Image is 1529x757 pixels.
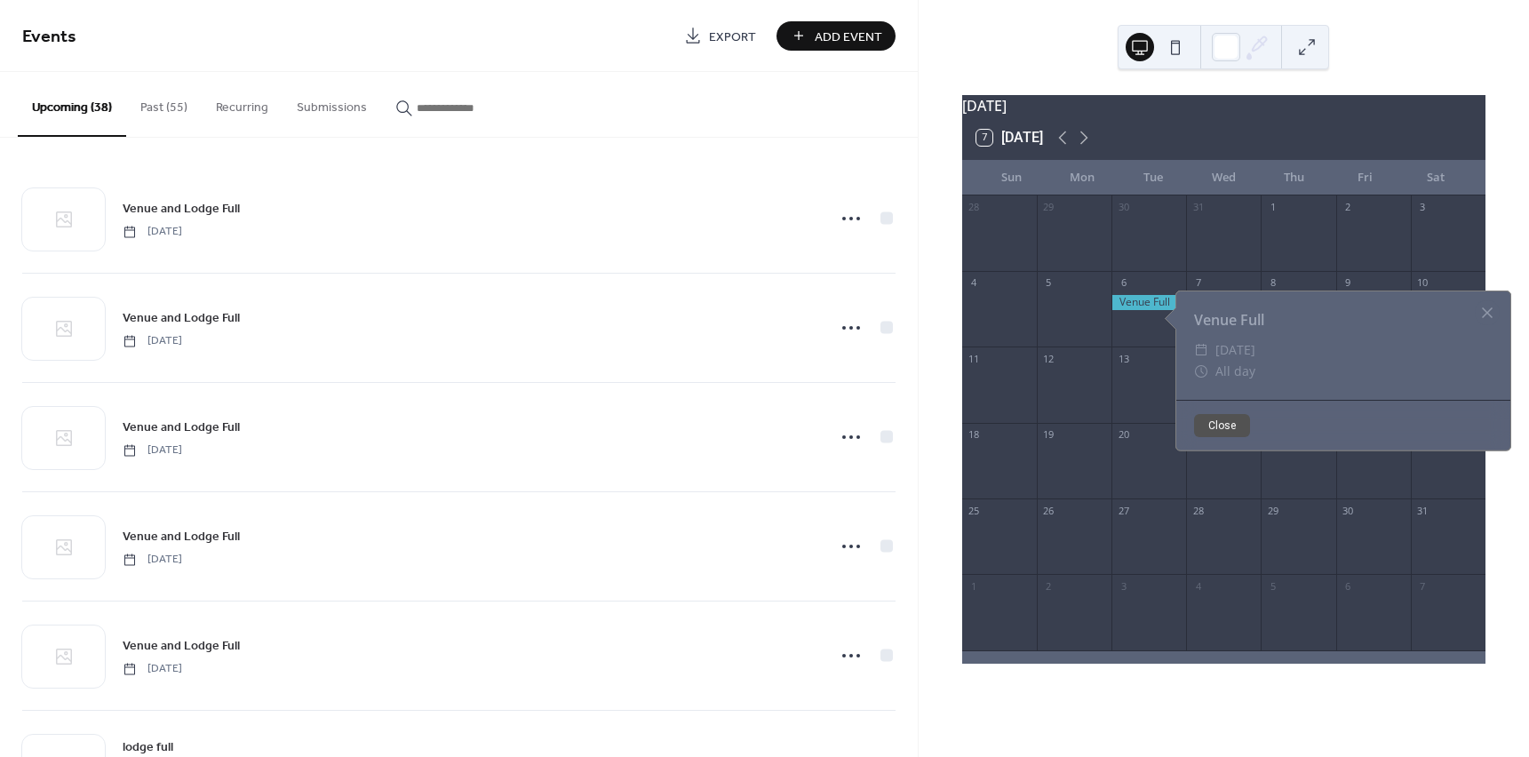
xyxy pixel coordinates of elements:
span: Venue and Lodge Full [123,309,240,328]
span: [DATE] [123,442,182,458]
div: ​ [1194,339,1208,361]
div: 19 [1042,428,1055,442]
div: ​ [1194,361,1208,382]
div: 13 [1117,352,1130,365]
div: 2 [1342,201,1355,214]
div: 20 [1117,428,1130,442]
div: 28 [1191,504,1205,517]
span: Add Event [815,28,882,46]
button: Close [1194,414,1250,437]
span: [DATE] [123,552,182,568]
button: Upcoming (38) [18,72,126,137]
div: Venue Full [1176,309,1510,331]
span: [DATE] [123,661,182,677]
div: 6 [1342,579,1355,593]
div: 1 [968,579,981,593]
div: 29 [1042,201,1055,214]
div: Thu [1259,160,1330,195]
span: [DATE] [123,224,182,240]
div: 29 [1266,504,1279,517]
a: lodge full [123,737,173,757]
div: 7 [1416,579,1429,593]
a: Venue and Lodge Full [123,417,240,437]
div: Tue [1118,160,1189,195]
div: 6 [1117,276,1130,290]
span: Export [709,28,756,46]
a: Venue and Lodge Full [123,307,240,328]
a: Venue and Lodge Full [123,635,240,656]
span: [DATE] [1215,339,1255,361]
a: Export [671,21,769,51]
div: Fri [1330,160,1401,195]
div: 10 [1416,276,1429,290]
span: Venue and Lodge Full [123,200,240,219]
span: lodge full [123,738,173,757]
div: Wed [1188,160,1259,195]
div: 28 [968,201,981,214]
div: 25 [968,504,981,517]
div: 11 [968,352,981,365]
button: Add Event [776,21,896,51]
div: Sat [1400,160,1471,195]
a: Venue and Lodge Full [123,198,240,219]
div: 3 [1117,579,1130,593]
a: Venue and Lodge Full [123,526,240,546]
button: Past (55) [126,72,202,135]
span: All day [1215,361,1255,382]
div: 5 [1042,276,1055,290]
div: Sun [976,160,1047,195]
span: [DATE] [123,333,182,349]
div: 5 [1266,579,1279,593]
div: 31 [1416,504,1429,517]
div: 31 [1191,201,1205,214]
div: 27 [1117,504,1130,517]
div: 30 [1342,504,1355,517]
div: Venue Full [1111,295,1186,310]
div: [DATE] [962,95,1485,116]
div: 26 [1042,504,1055,517]
span: Events [22,20,76,54]
div: 30 [1117,201,1130,214]
div: 4 [1191,579,1205,593]
span: Venue and Lodge Full [123,637,240,656]
span: Venue and Lodge Full [123,418,240,437]
div: 7 [1191,276,1205,290]
div: 3 [1416,201,1429,214]
span: Venue and Lodge Full [123,528,240,546]
div: 4 [968,276,981,290]
div: 12 [1042,352,1055,365]
div: 1 [1266,201,1279,214]
button: Recurring [202,72,283,135]
button: Submissions [283,72,381,135]
div: 2 [1042,579,1055,593]
div: Mon [1047,160,1118,195]
div: 9 [1342,276,1355,290]
button: 7[DATE] [970,125,1049,150]
div: 8 [1266,276,1279,290]
div: 18 [968,428,981,442]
